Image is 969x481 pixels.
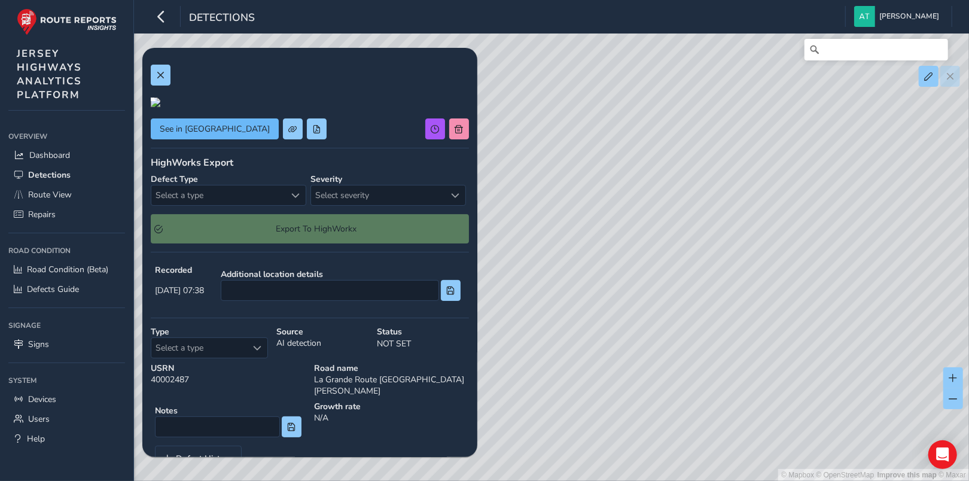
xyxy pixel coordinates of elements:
span: Help [27,433,45,445]
input: Search [805,39,948,60]
a: Users [8,409,125,429]
div: System [8,372,125,389]
span: See in [GEOGRAPHIC_DATA] [160,123,270,135]
span: Users [28,413,50,425]
strong: Status [377,326,469,337]
a: Repairs [8,205,125,224]
a: Detections [8,165,125,185]
img: rr logo [17,8,117,35]
a: Defects Guide [8,279,125,299]
button: See in Route View [151,118,279,139]
a: Signs [8,334,125,354]
span: [PERSON_NAME] [879,6,939,27]
span: [DATE] 07:38 [155,285,204,296]
span: Signs [28,339,49,350]
div: AI detection [272,322,373,363]
div: Open Intercom Messenger [928,440,957,469]
div: Overview [8,127,125,145]
span: Devices [28,394,56,405]
strong: Severity [310,173,342,185]
span: Dashboard [29,150,70,161]
span: Repairs [28,209,56,220]
a: Road Condition (Beta) [8,260,125,279]
a: Defect History [156,446,241,471]
strong: Defect Type [151,173,198,185]
strong: Type [151,326,268,337]
div: Signage [8,316,125,334]
span: Select severity [311,185,446,205]
div: La Grande Route [GEOGRAPHIC_DATA][PERSON_NAME] [310,358,473,401]
div: Select severity [446,185,465,205]
strong: Notes [155,405,301,416]
div: Select a type [286,185,306,205]
a: Dashboard [8,145,125,165]
span: Defects Guide [27,284,79,295]
button: [PERSON_NAME] [854,6,943,27]
div: 40002487 [147,358,310,401]
img: diamond-layout [854,6,875,27]
div: Road Condition [8,242,125,260]
span: Select a type [151,185,286,205]
span: JERSEY HIGHWAYS ANALYTICS PLATFORM [17,47,82,102]
div: HighWorks Export [151,156,469,169]
a: Devices [8,389,125,409]
strong: Growth rate [314,401,469,412]
span: Defect History [176,455,233,463]
span: Detections [189,10,255,27]
span: Detections [28,169,71,181]
span: Road Condition (Beta) [27,264,108,275]
a: Route View [8,185,125,205]
div: Select a type [248,338,267,358]
strong: USRN [151,363,306,374]
strong: Additional location details [221,269,461,280]
span: Route View [28,189,72,200]
div: N/A [310,397,473,446]
span: Select a type [151,338,248,358]
strong: Recorded [155,264,204,276]
strong: Source [276,326,368,337]
strong: Road name [314,363,469,374]
a: Help [8,429,125,449]
p: NOT SET [377,337,469,350]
